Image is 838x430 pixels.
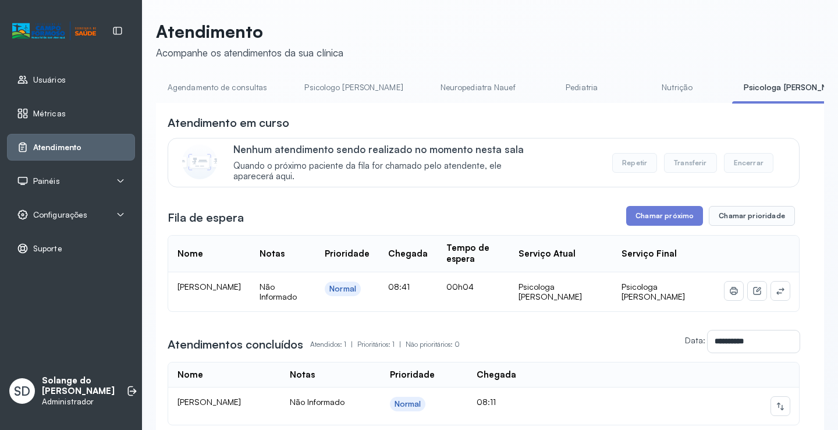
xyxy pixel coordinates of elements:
[446,282,474,292] span: 00h04
[260,282,297,302] span: Não Informado
[477,397,496,407] span: 08:11
[724,153,773,173] button: Encerrar
[685,335,705,345] label: Data:
[622,248,677,260] div: Serviço Final
[168,336,303,353] h3: Atendimentos concluídos
[388,282,410,292] span: 08:41
[17,108,125,119] a: Métricas
[182,144,217,179] img: Imagem de CalloutCard
[395,399,421,409] div: Normal
[12,22,96,41] img: Logotipo do estabelecimento
[709,206,795,226] button: Chamar prioridade
[177,248,203,260] div: Nome
[351,340,353,349] span: |
[290,369,315,381] div: Notas
[177,282,241,292] span: [PERSON_NAME]
[33,244,62,254] span: Suporte
[33,210,87,220] span: Configurações
[626,206,703,226] button: Chamar próximo
[477,369,516,381] div: Chegada
[612,153,657,173] button: Repetir
[406,336,460,353] p: Não prioritários: 0
[429,78,527,97] a: Neuropediatra Nauef
[168,115,289,131] h3: Atendimento em curso
[156,47,343,59] div: Acompanhe os atendimentos da sua clínica
[329,284,356,294] div: Normal
[33,143,81,152] span: Atendimento
[156,21,343,42] p: Atendimento
[399,340,401,349] span: |
[260,248,285,260] div: Notas
[33,109,66,119] span: Métricas
[290,397,345,407] span: Não Informado
[33,75,66,85] span: Usuários
[325,248,370,260] div: Prioridade
[357,336,406,353] p: Prioritários: 1
[168,209,244,226] h3: Fila de espera
[664,153,717,173] button: Transferir
[177,369,203,381] div: Nome
[233,161,541,183] span: Quando o próximo paciente da fila for chamado pelo atendente, ele aparecerá aqui.
[310,336,357,353] p: Atendidos: 1
[42,375,115,397] p: Solange do [PERSON_NAME]
[622,282,685,302] span: Psicologa [PERSON_NAME]
[388,248,428,260] div: Chegada
[519,282,603,302] div: Psicologa [PERSON_NAME]
[390,369,435,381] div: Prioridade
[33,176,60,186] span: Painéis
[519,248,576,260] div: Serviço Atual
[541,78,623,97] a: Pediatria
[233,143,541,155] p: Nenhum atendimento sendo realizado no momento nesta sala
[293,78,414,97] a: Psicologo [PERSON_NAME]
[177,397,241,407] span: [PERSON_NAME]
[446,243,500,265] div: Tempo de espera
[637,78,718,97] a: Nutrição
[17,141,125,153] a: Atendimento
[17,74,125,86] a: Usuários
[156,78,279,97] a: Agendamento de consultas
[42,397,115,407] p: Administrador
